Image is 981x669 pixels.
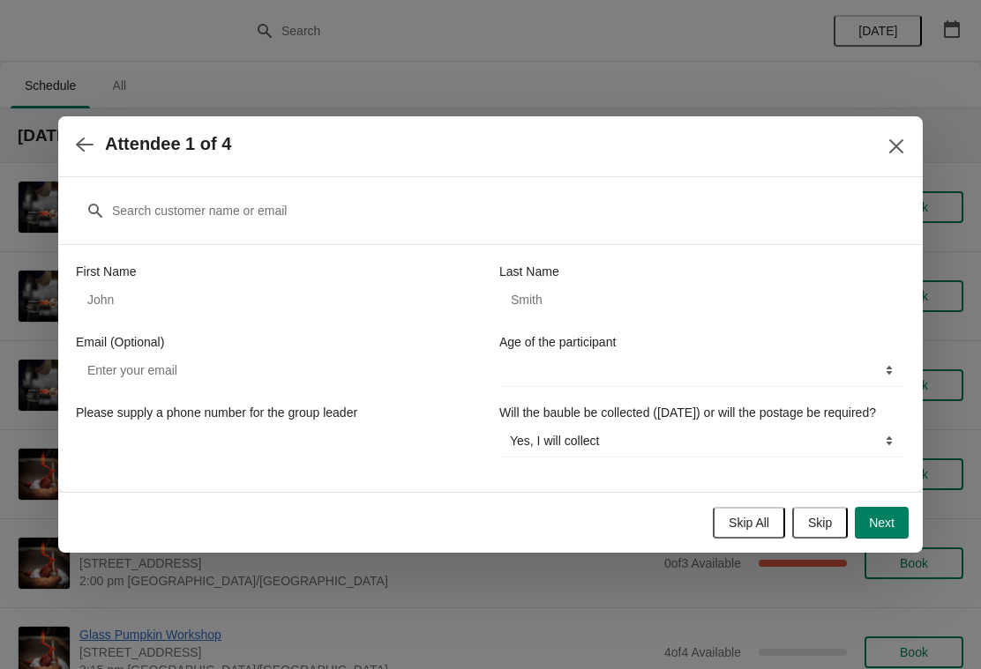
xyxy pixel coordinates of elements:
button: Skip [792,507,848,539]
input: Enter your email [76,354,482,386]
label: Last Name [499,263,559,280]
label: Will the bauble be collected ([DATE]) or will the postage be required? [499,404,876,421]
label: Please supply a phone number for the group leader [76,404,357,421]
h2: Attendee 1 of 4 [105,134,231,154]
input: John [76,284,482,316]
button: Skip All [713,507,785,539]
label: Age of the participant [499,333,616,351]
button: Next [855,507,909,539]
span: Skip All [729,516,769,530]
label: First Name [76,263,136,280]
input: Smith [499,284,905,316]
span: Next [869,516,895,530]
span: Skip [808,516,832,530]
label: Email (Optional) [76,333,164,351]
input: Search customer name or email [111,195,905,227]
button: Close [880,130,912,162]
